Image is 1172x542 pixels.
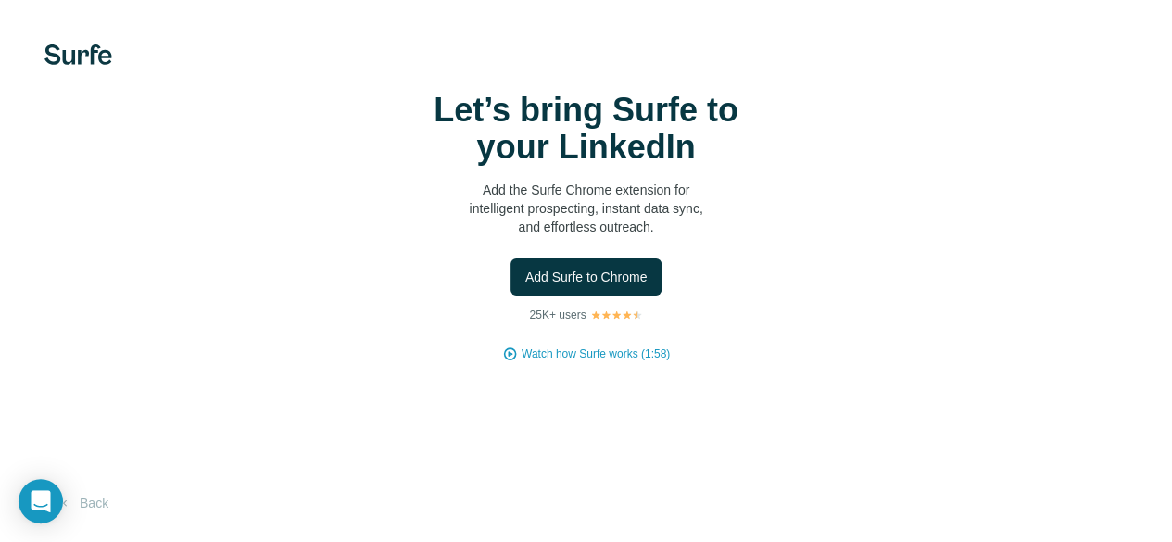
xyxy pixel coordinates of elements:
[19,479,63,523] div: Open Intercom Messenger
[590,309,643,321] img: Rating Stars
[401,92,772,166] h1: Let’s bring Surfe to your LinkedIn
[510,258,662,296] button: Add Surfe to Chrome
[401,181,772,236] p: Add the Surfe Chrome extension for intelligent prospecting, instant data sync, and effortless out...
[525,268,648,286] span: Add Surfe to Chrome
[529,307,586,323] p: 25K+ users
[44,44,112,65] img: Surfe's logo
[44,486,121,520] button: Back
[522,346,670,362] button: Watch how Surfe works (1:58)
